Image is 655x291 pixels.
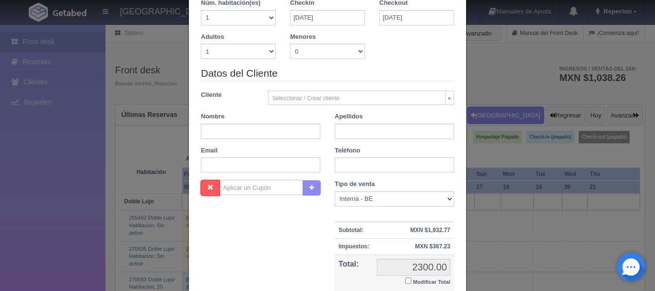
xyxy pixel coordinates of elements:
[268,91,455,105] a: Seleccionar / Crear cliente
[272,91,442,105] span: Seleccionar / Crear cliente
[201,112,224,121] label: Nombre
[405,278,411,284] input: Modificar Total
[413,279,450,285] small: Modificar Total
[201,146,218,155] label: Email
[201,33,224,42] label: Adultos
[379,10,454,25] input: DD-MM-AAAA
[290,33,316,42] label: Menores
[335,146,360,155] label: Teléfono
[201,66,454,81] legend: Datos del Cliente
[335,239,373,255] th: Impuestos:
[194,91,261,100] label: Cliente
[410,227,450,233] strong: MXN $1,932.77
[335,112,363,121] label: Apellidos
[290,10,365,25] input: DD-MM-AAAA
[220,180,303,195] input: Aplicar un Cupón
[415,243,450,250] strong: MXN $367.23
[335,222,373,239] th: Subtotal:
[335,180,375,189] label: Tipo de venta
